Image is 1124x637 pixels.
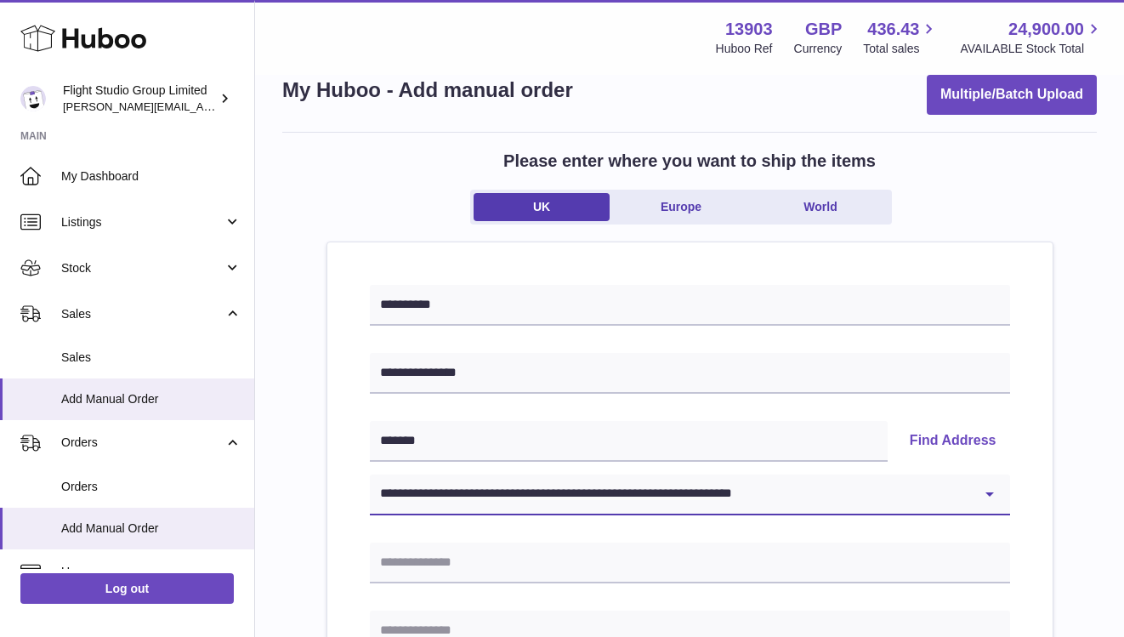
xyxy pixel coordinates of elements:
[61,168,241,185] span: My Dashboard
[61,214,224,230] span: Listings
[20,86,46,111] img: natasha@stevenbartlett.com
[61,479,241,495] span: Orders
[61,520,241,537] span: Add Manual Order
[752,193,888,221] a: World
[503,150,876,173] h2: Please enter where you want to ship the items
[20,573,234,604] a: Log out
[61,350,241,366] span: Sales
[1008,18,1084,41] span: 24,900.00
[960,18,1104,57] a: 24,900.00 AVAILABLE Stock Total
[725,18,773,41] strong: 13903
[867,18,919,41] span: 436.43
[613,193,749,221] a: Europe
[896,421,1010,462] button: Find Address
[805,18,842,41] strong: GBP
[863,41,939,57] span: Total sales
[960,41,1104,57] span: AVAILABLE Stock Total
[63,100,341,113] span: [PERSON_NAME][EMAIL_ADDRESS][DOMAIN_NAME]
[863,18,939,57] a: 436.43 Total sales
[61,306,224,322] span: Sales
[474,193,610,221] a: UK
[61,260,224,276] span: Stock
[794,41,843,57] div: Currency
[61,435,224,451] span: Orders
[282,77,573,104] h1: My Huboo - Add manual order
[63,82,216,115] div: Flight Studio Group Limited
[716,41,773,57] div: Huboo Ref
[61,391,241,407] span: Add Manual Order
[61,564,241,580] span: Usage
[927,75,1097,115] button: Multiple/Batch Upload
